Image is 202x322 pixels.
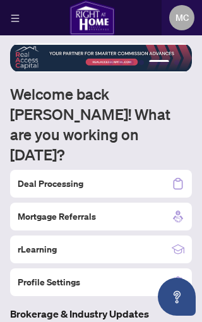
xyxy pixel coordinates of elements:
button: 2 [119,60,124,65]
button: 6 [174,60,179,65]
h3: Brokerage & Industry Updates [10,306,192,321]
h2: Deal Processing [18,177,83,190]
span: MC [175,11,189,25]
h1: Welcome back [PERSON_NAME]! What are you working on [DATE]? [10,84,192,165]
h2: rLearning [18,243,57,256]
button: 5 [149,60,169,65]
span: menu [11,14,20,23]
button: 1 [109,60,114,65]
h2: Mortgage Referrals [18,210,96,223]
button: 3 [129,60,134,65]
img: Slide 4 [10,43,192,73]
h2: Profile Settings [18,276,80,289]
button: Open asap [158,278,196,316]
button: 4 [139,60,144,65]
